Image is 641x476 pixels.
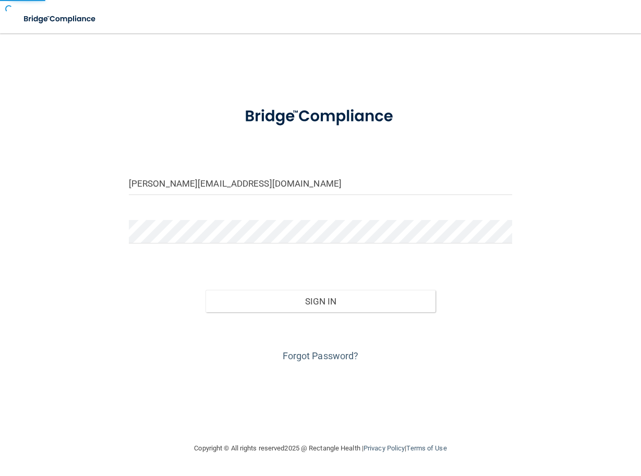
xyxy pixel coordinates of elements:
[130,432,511,465] div: Copyright © All rights reserved 2025 @ Rectangle Health | |
[406,444,446,452] a: Terms of Use
[16,8,105,30] img: bridge_compliance_login_screen.278c3ca4.svg
[228,96,413,137] img: bridge_compliance_login_screen.278c3ca4.svg
[129,172,512,195] input: Email
[283,350,359,361] a: Forgot Password?
[205,290,436,313] button: Sign In
[364,444,405,452] a: Privacy Policy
